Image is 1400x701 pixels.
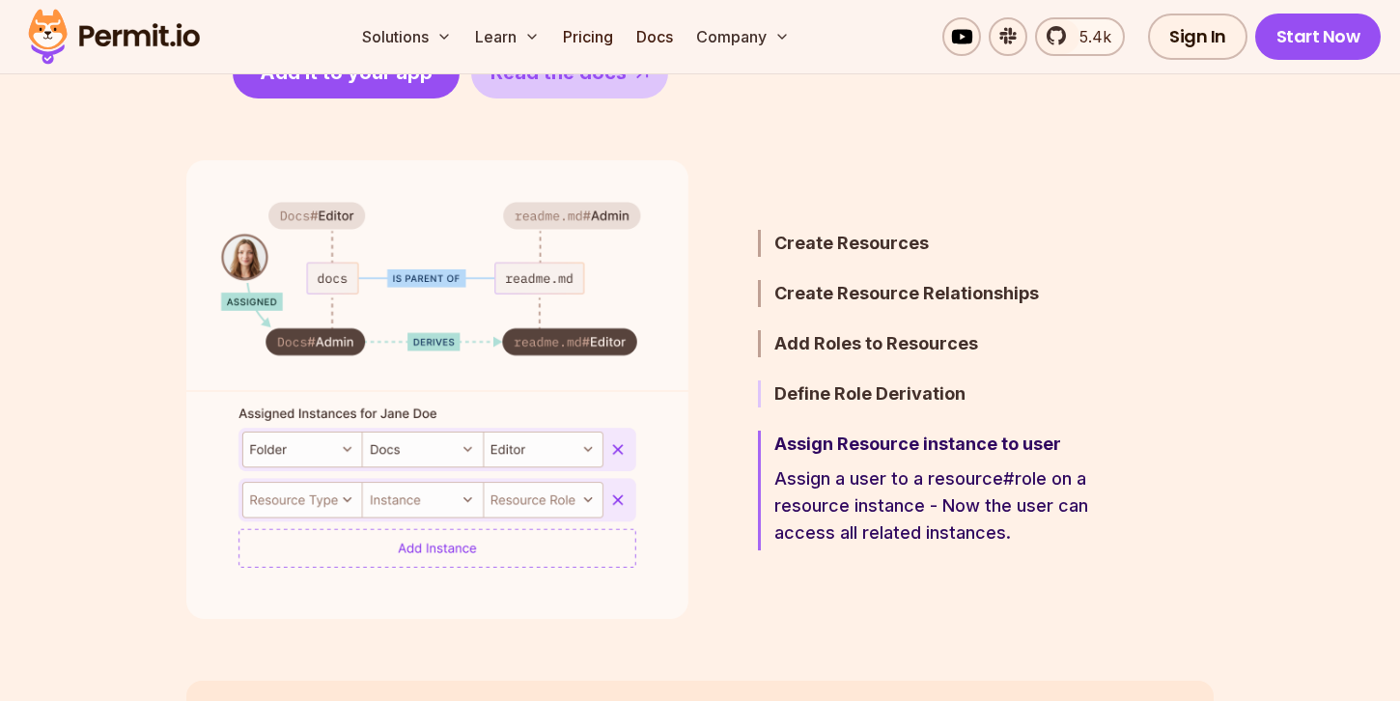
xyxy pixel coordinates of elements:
button: Create Resource Relationships [758,280,1111,307]
a: Sign In [1148,14,1247,60]
button: Company [688,17,798,56]
h3: Define Role Derivation [774,380,1111,407]
button: Define Role Derivation [758,380,1111,407]
a: 5.4k [1035,17,1125,56]
img: Permit logo [19,4,209,70]
h3: Create Resource Relationships [774,280,1111,307]
button: Solutions [354,17,460,56]
a: Start Now [1255,14,1382,60]
a: Pricing [555,17,621,56]
button: Assign Resource instance to userAssign a user to a resource#role on a resource instance - Now the... [758,431,1111,550]
h3: Assign Resource instance to user [774,431,1111,458]
h3: Add Roles to Resources [774,330,1111,357]
h3: Create Resources [774,230,1111,257]
a: Docs [629,17,681,56]
button: Learn [467,17,547,56]
span: 5.4k [1068,25,1111,48]
button: Create Resources [758,230,1111,257]
p: Assign a user to a resource#role on a resource instance - Now the user can access all related ins... [774,465,1111,547]
button: Add Roles to Resources [758,330,1111,357]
